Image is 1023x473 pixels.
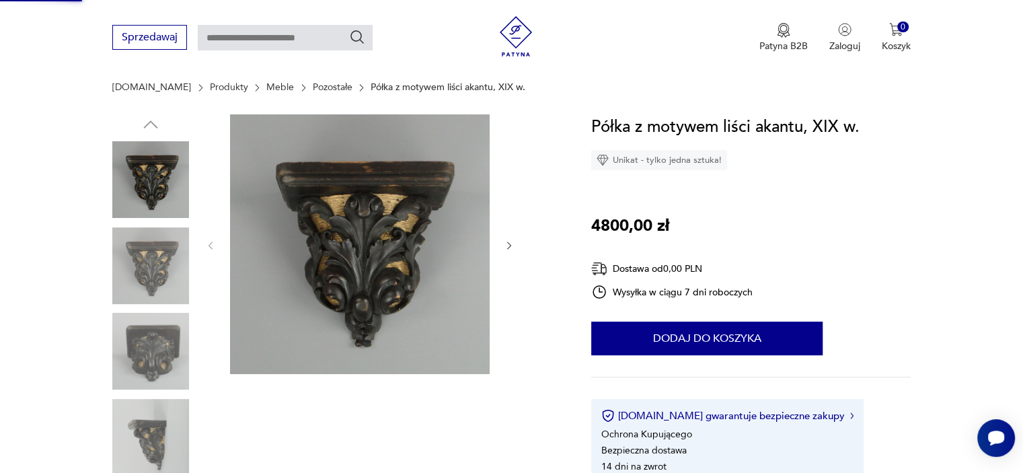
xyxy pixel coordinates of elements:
[112,82,191,93] a: [DOMAIN_NAME]
[829,23,860,52] button: Zaloguj
[591,213,669,239] p: 4800,00 zł
[112,34,187,43] a: Sprzedawaj
[591,114,860,140] h1: Półka z motywem liści akantu, XIX w.
[313,82,352,93] a: Pozostałe
[597,154,609,166] img: Ikona diamentu
[601,460,667,473] li: 14 dni na zwrot
[759,40,808,52] p: Patyna B2B
[759,23,808,52] a: Ikona medaluPatyna B2B
[838,23,851,36] img: Ikonka użytkownika
[371,82,525,93] p: Półka z motywem liści akantu, XIX w.
[112,141,189,218] img: Zdjęcie produktu Półka z motywem liści akantu, XIX w.
[496,16,536,57] img: Patyna - sklep z meblami i dekoracjami vintage
[112,25,187,50] button: Sprzedawaj
[591,284,753,300] div: Wysyłka w ciągu 7 dni roboczych
[112,313,189,390] img: Zdjęcie produktu Półka z motywem liści akantu, XIX w.
[349,29,365,45] button: Szukaj
[591,322,823,355] button: Dodaj do koszyka
[882,23,911,52] button: 0Koszyk
[601,444,687,457] li: Bezpieczna dostawa
[882,40,911,52] p: Koszyk
[601,409,615,423] img: Ikona certyfikatu
[591,260,607,277] img: Ikona dostawy
[897,22,909,33] div: 0
[230,114,490,374] img: Zdjęcie produktu Półka z motywem liści akantu, XIX w.
[601,428,692,441] li: Ochrona Kupującego
[266,82,294,93] a: Meble
[601,409,854,423] button: [DOMAIN_NAME] gwarantuje bezpieczne zakupy
[210,82,248,93] a: Produkty
[591,150,727,170] div: Unikat - tylko jedna sztuka!
[112,227,189,304] img: Zdjęcie produktu Półka z motywem liści akantu, XIX w.
[777,23,790,38] img: Ikona medalu
[759,23,808,52] button: Patyna B2B
[977,419,1015,457] iframe: Smartsupp widget button
[829,40,860,52] p: Zaloguj
[591,260,753,277] div: Dostawa od 0,00 PLN
[889,23,903,36] img: Ikona koszyka
[850,412,854,419] img: Ikona strzałki w prawo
